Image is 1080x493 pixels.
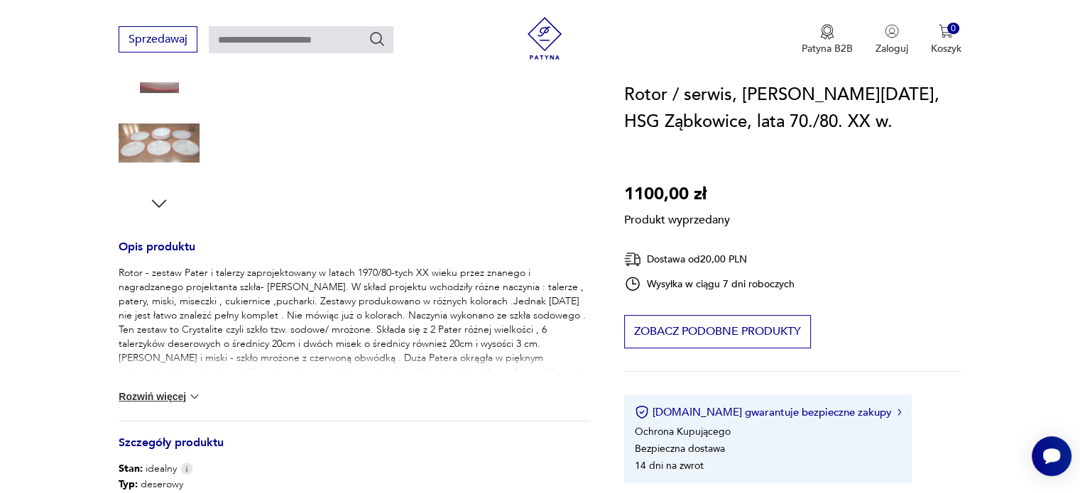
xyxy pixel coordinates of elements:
button: Zaloguj [876,24,908,55]
li: 14 dni na zwrot [635,459,704,472]
button: Zobacz podobne produkty [624,315,811,348]
img: Ikona dostawy [624,250,641,268]
h3: Opis produktu [119,243,590,266]
div: 0 [947,23,959,35]
b: Stan: [119,462,143,475]
a: Sprzedawaj [119,35,197,45]
p: Koszyk [931,42,961,55]
img: Ikonka użytkownika [885,24,899,38]
p: Patyna B2B [802,42,853,55]
button: Rozwiń więcej [119,389,201,404]
img: Ikona certyfikatu [635,405,649,419]
img: Ikona medalu [820,24,834,40]
li: Bezpieczna dostawa [635,442,725,455]
span: idealny [119,462,177,476]
p: Zaloguj [876,42,908,55]
button: Szukaj [369,31,386,48]
h1: Rotor / serwis, [PERSON_NAME][DATE], HSG Ząbkowice, lata 70./80. XX w. [624,82,961,135]
p: Produkt wyprzedany [624,208,730,228]
button: Patyna B2B [802,24,853,55]
li: Ochrona Kupującego [635,425,731,438]
img: Info icon [180,462,193,475]
div: Dostawa od 20,00 PLN [624,250,795,268]
h3: Szczegóły produktu [119,438,590,462]
button: [DOMAIN_NAME] gwarantuje bezpieczne zakupy [635,405,901,419]
img: Patyna - sklep z meblami i dekoracjami vintage [523,17,566,60]
button: Sprzedawaj [119,26,197,52]
iframe: Smartsupp widget button [1032,436,1071,476]
b: Typ : [119,477,138,491]
p: Rotor - zestaw Pater i talerzy zaprojektowany w latach 1970/80-tych XX wieku przez znanego i nagr... [119,266,590,394]
img: chevron down [187,389,202,404]
img: Ikona strzałki w prawo [898,409,902,416]
a: Ikona medaluPatyna B2B [802,24,853,55]
img: Ikona koszyka [939,24,953,38]
p: 1100,00 zł [624,181,730,208]
div: Wysyłka w ciągu 7 dni roboczych [624,275,795,292]
button: 0Koszyk [931,24,961,55]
